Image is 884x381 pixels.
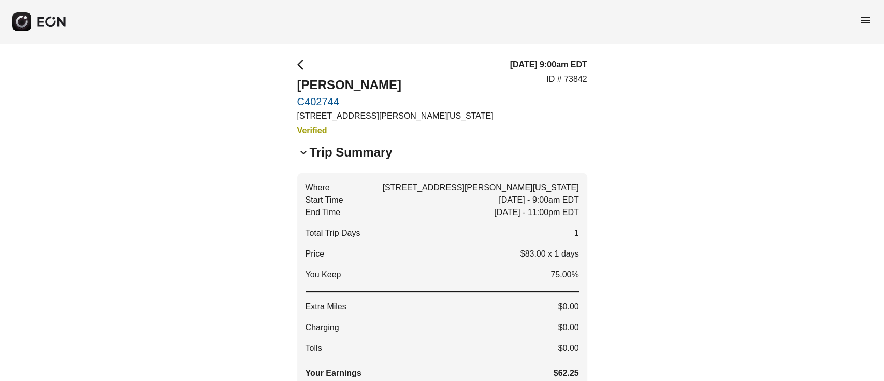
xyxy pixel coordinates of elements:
span: [DATE] - 11:00pm EDT [494,206,578,219]
span: Your Earnings [306,367,361,379]
span: Charging [306,321,339,334]
span: End Time [306,206,341,219]
span: $0.00 [558,342,578,355]
p: [STREET_ADDRESS][PERSON_NAME][US_STATE] [297,110,494,122]
span: keyboard_arrow_down [297,146,310,159]
span: Total Trip Days [306,227,360,239]
h3: Verified [297,124,494,137]
span: Where [306,181,330,194]
span: Start Time [306,194,343,206]
p: $83.00 x 1 days [520,248,579,260]
span: $62.25 [554,367,579,379]
span: arrow_back_ios [297,59,310,71]
span: Extra Miles [306,301,346,313]
h3: [DATE] 9:00am EDT [510,59,587,71]
span: Tolls [306,342,322,355]
p: Price [306,248,324,260]
span: [DATE] - 9:00am EDT [499,194,578,206]
span: menu [859,14,872,26]
span: You Keep [306,269,341,281]
span: $0.00 [558,301,578,313]
span: $0.00 [558,321,578,334]
h2: [PERSON_NAME] [297,77,494,93]
a: C402744 [297,95,494,108]
h2: Trip Summary [310,144,393,161]
span: 1 [574,227,579,239]
span: 75.00% [550,269,578,281]
p: ID # 73842 [546,73,587,86]
span: [STREET_ADDRESS][PERSON_NAME][US_STATE] [382,181,578,194]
